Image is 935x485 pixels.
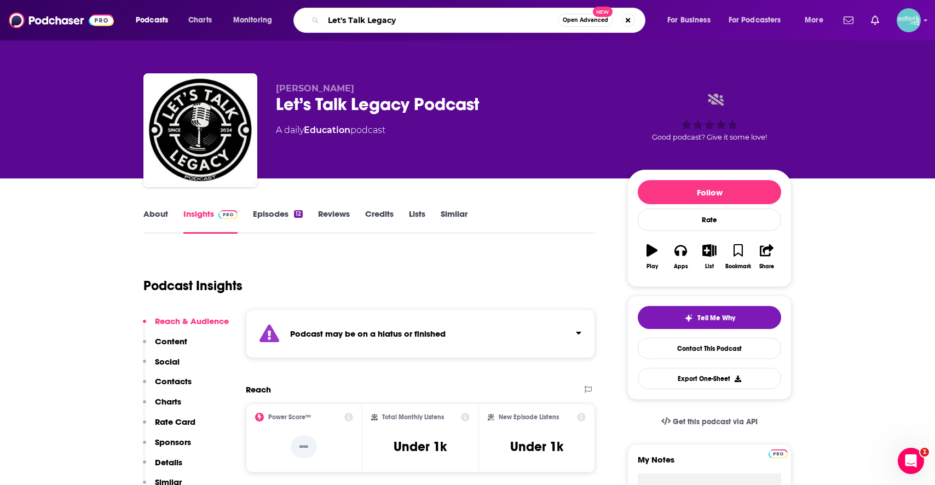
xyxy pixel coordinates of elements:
a: Show notifications dropdown [867,11,884,30]
img: Podchaser Pro [218,210,238,219]
a: Show notifications dropdown [839,11,858,30]
button: Contacts [143,376,192,396]
button: Charts [143,396,181,417]
section: Click to expand status details [246,309,595,358]
p: Content [155,336,187,347]
span: Monitoring [233,13,272,28]
p: Rate Card [155,417,195,427]
a: Episodes12 [253,209,303,234]
span: Open Advanced [563,18,608,23]
p: Social [155,356,180,367]
button: Details [143,457,182,477]
h3: Under 1k [394,438,447,455]
div: 12 [294,210,303,218]
button: Bookmark [724,237,752,276]
a: Lists [409,209,425,234]
a: Reviews [318,209,350,234]
div: A daily podcast [276,124,385,137]
button: Share [753,237,781,276]
span: Good podcast? Give it some love! [652,133,767,141]
a: Credits [365,209,394,234]
input: Search podcasts, credits, & more... [324,11,558,29]
p: Charts [155,396,181,407]
div: Play [647,263,658,270]
button: List [695,237,724,276]
div: Apps [674,263,688,270]
div: Rate [638,209,781,231]
div: Share [759,263,774,270]
button: open menu [797,11,837,29]
p: Details [155,457,182,467]
span: For Business [667,13,711,28]
span: Podcasts [136,13,168,28]
a: Similar [441,209,467,234]
a: Education [304,125,350,135]
span: Tell Me Why [697,314,735,322]
img: tell me why sparkle [684,314,693,322]
button: open menu [128,11,182,29]
div: Good podcast? Give it some love! [627,83,792,151]
button: Export One-Sheet [638,368,781,389]
button: Sponsors [143,437,191,457]
div: List [705,263,714,270]
span: New [593,7,613,17]
span: 1 [920,448,929,457]
strong: Podcast may be on a hiatus or finished [290,328,446,339]
button: Open AdvancedNew [558,14,613,27]
button: Apps [666,237,695,276]
div: Bookmark [725,263,751,270]
h3: Under 1k [510,438,563,455]
h2: Total Monthly Listens [382,413,444,421]
button: Follow [638,180,781,204]
button: open menu [226,11,286,29]
a: Pro website [769,448,788,458]
button: Social [143,356,180,377]
a: Contact This Podcast [638,338,781,359]
button: open menu [722,11,797,29]
h1: Podcast Insights [143,278,243,294]
button: Content [143,336,187,356]
span: Get this podcast via API [673,417,758,426]
div: Search podcasts, credits, & more... [304,8,656,33]
p: Contacts [155,376,192,386]
a: InsightsPodchaser Pro [183,209,238,234]
iframe: Intercom live chat [898,448,924,474]
p: Sponsors [155,437,191,447]
h2: Reach [246,384,271,395]
p: Reach & Audience [155,316,229,326]
span: More [805,13,823,28]
button: Rate Card [143,417,195,437]
a: About [143,209,168,234]
a: Get this podcast via API [653,408,766,435]
button: Play [638,237,666,276]
span: Charts [188,13,212,28]
img: User Profile [897,8,921,32]
img: Podchaser - Follow, Share and Rate Podcasts [9,10,114,31]
p: -- [291,436,317,458]
img: Let’s Talk Legacy Podcast [146,76,255,185]
h2: Power Score™ [268,413,311,421]
h2: New Episode Listens [499,413,559,421]
span: For Podcasters [729,13,781,28]
button: tell me why sparkleTell Me Why [638,306,781,329]
img: Podchaser Pro [769,449,788,458]
a: Charts [181,11,218,29]
button: Show profile menu [897,8,921,32]
span: Logged in as JessicaPellien [897,8,921,32]
span: [PERSON_NAME] [276,83,354,94]
button: open menu [660,11,724,29]
label: My Notes [638,454,781,474]
button: Reach & Audience [143,316,229,336]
